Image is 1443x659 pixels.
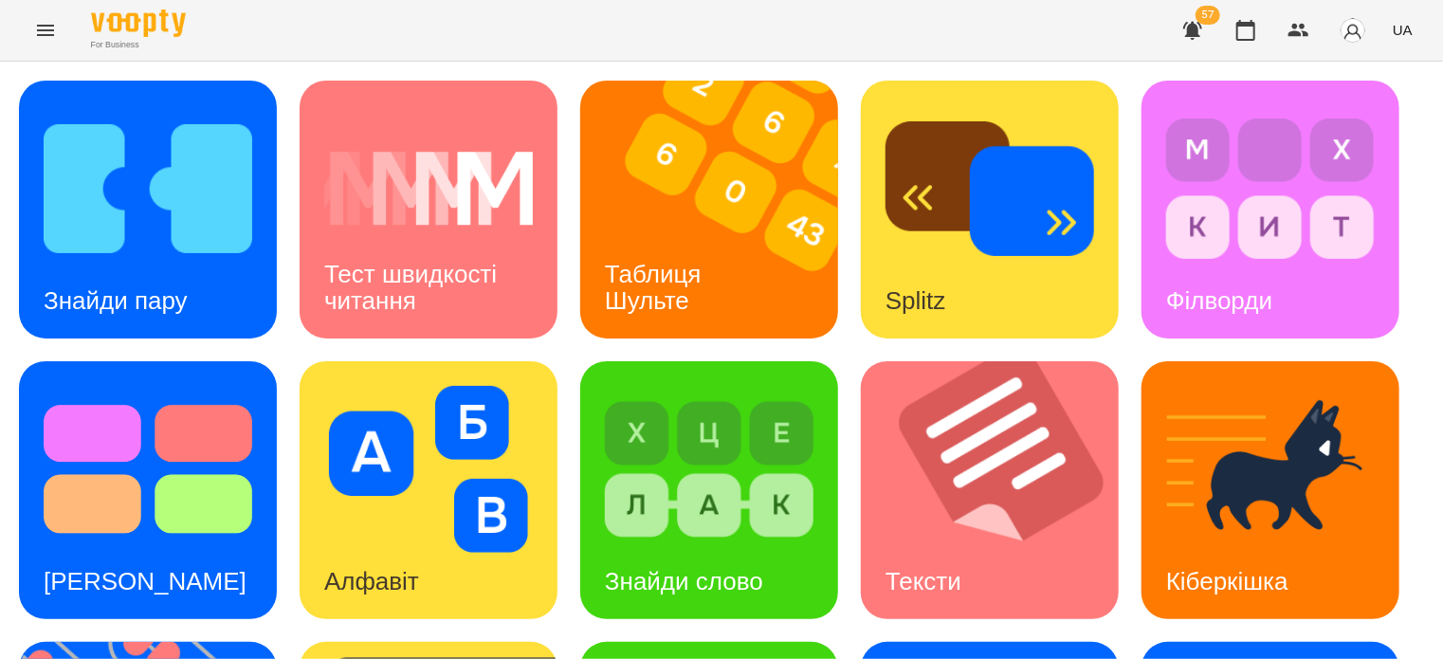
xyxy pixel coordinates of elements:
[1166,105,1375,272] img: Філворди
[19,81,277,339] a: Знайди паруЗнайди пару
[1196,6,1220,25] span: 57
[1166,386,1375,553] img: Кіберкішка
[91,9,186,37] img: Voopty Logo
[1393,20,1413,40] span: UA
[1166,286,1272,315] h3: Філворди
[1142,81,1399,339] a: ФілвордиФілворди
[1166,567,1288,595] h3: Кіберкішка
[300,361,557,619] a: АлфавітАлфавіт
[324,260,503,314] h3: Тест швидкості читання
[580,81,862,339] img: Таблиця Шульте
[44,386,252,553] img: Тест Струпа
[1385,12,1420,47] button: UA
[44,567,247,595] h3: [PERSON_NAME]
[324,567,419,595] h3: Алфавіт
[1340,17,1366,44] img: avatar_s.png
[23,8,68,53] button: Menu
[324,105,533,272] img: Тест швидкості читання
[580,81,838,339] a: Таблиця ШультеТаблиця Шульте
[886,567,961,595] h3: Тексти
[44,286,188,315] h3: Знайди пару
[605,567,763,595] h3: Знайди слово
[91,39,186,51] span: For Business
[861,81,1119,339] a: SplitzSplitz
[605,386,813,553] img: Знайди слово
[580,361,838,619] a: Знайди словоЗнайди слово
[324,386,533,553] img: Алфавіт
[300,81,557,339] a: Тест швидкості читанняТест швидкості читання
[19,361,277,619] a: Тест Струпа[PERSON_NAME]
[1142,361,1399,619] a: КіберкішкаКіберкішка
[886,105,1094,272] img: Splitz
[861,361,1119,619] a: ТекстиТексти
[44,105,252,272] img: Знайди пару
[605,260,708,314] h3: Таблиця Шульте
[861,361,1142,619] img: Тексти
[886,286,946,315] h3: Splitz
